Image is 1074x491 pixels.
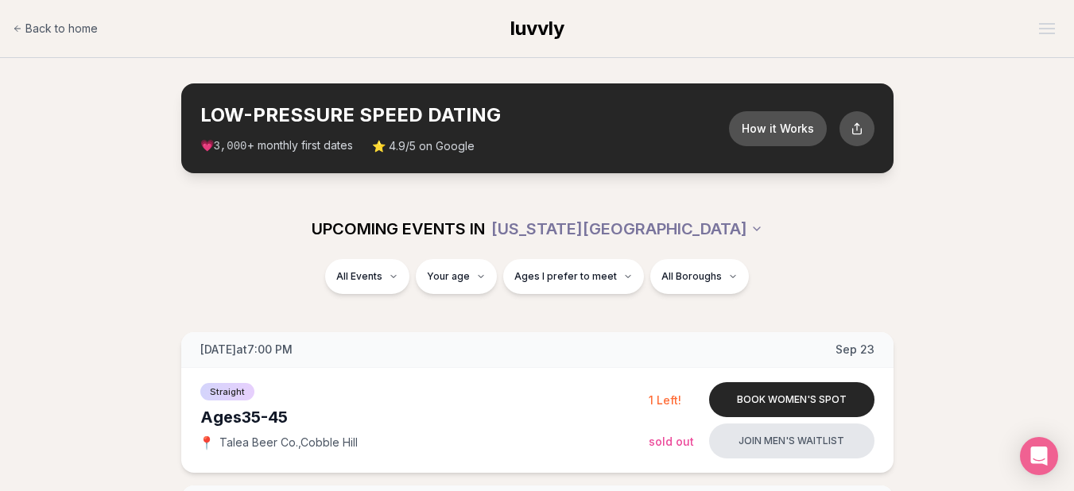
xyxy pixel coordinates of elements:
[219,435,358,450] span: Talea Beer Co. , Cobble Hill
[510,16,564,41] a: luvvly
[200,436,213,449] span: 📍
[25,21,98,37] span: Back to home
[709,382,874,417] button: Book women's spot
[1033,17,1061,41] button: Open menu
[200,406,649,428] div: Ages 35-45
[13,13,98,44] a: Back to home
[427,270,470,283] span: Your age
[214,140,247,153] span: 3,000
[709,423,874,458] button: Join men's waitlist
[649,435,694,448] span: Sold Out
[661,270,722,283] span: All Boroughs
[200,102,729,128] h2: LOW-PRESSURE SPEED DATING
[416,259,497,294] button: Your age
[372,138,475,154] span: ⭐ 4.9/5 on Google
[200,342,293,358] span: [DATE] at 7:00 PM
[514,270,617,283] span: Ages I prefer to meet
[836,342,874,358] span: Sep 23
[200,383,254,400] span: Straight
[510,17,564,40] span: luvvly
[325,259,409,294] button: All Events
[336,270,382,283] span: All Events
[649,393,681,407] span: 1 Left!
[650,259,749,294] button: All Boroughs
[1020,437,1058,475] div: Open Intercom Messenger
[729,111,827,146] button: How it Works
[200,137,353,154] span: 💗 + monthly first dates
[491,211,763,246] button: [US_STATE][GEOGRAPHIC_DATA]
[312,218,485,240] span: UPCOMING EVENTS IN
[503,259,644,294] button: Ages I prefer to meet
